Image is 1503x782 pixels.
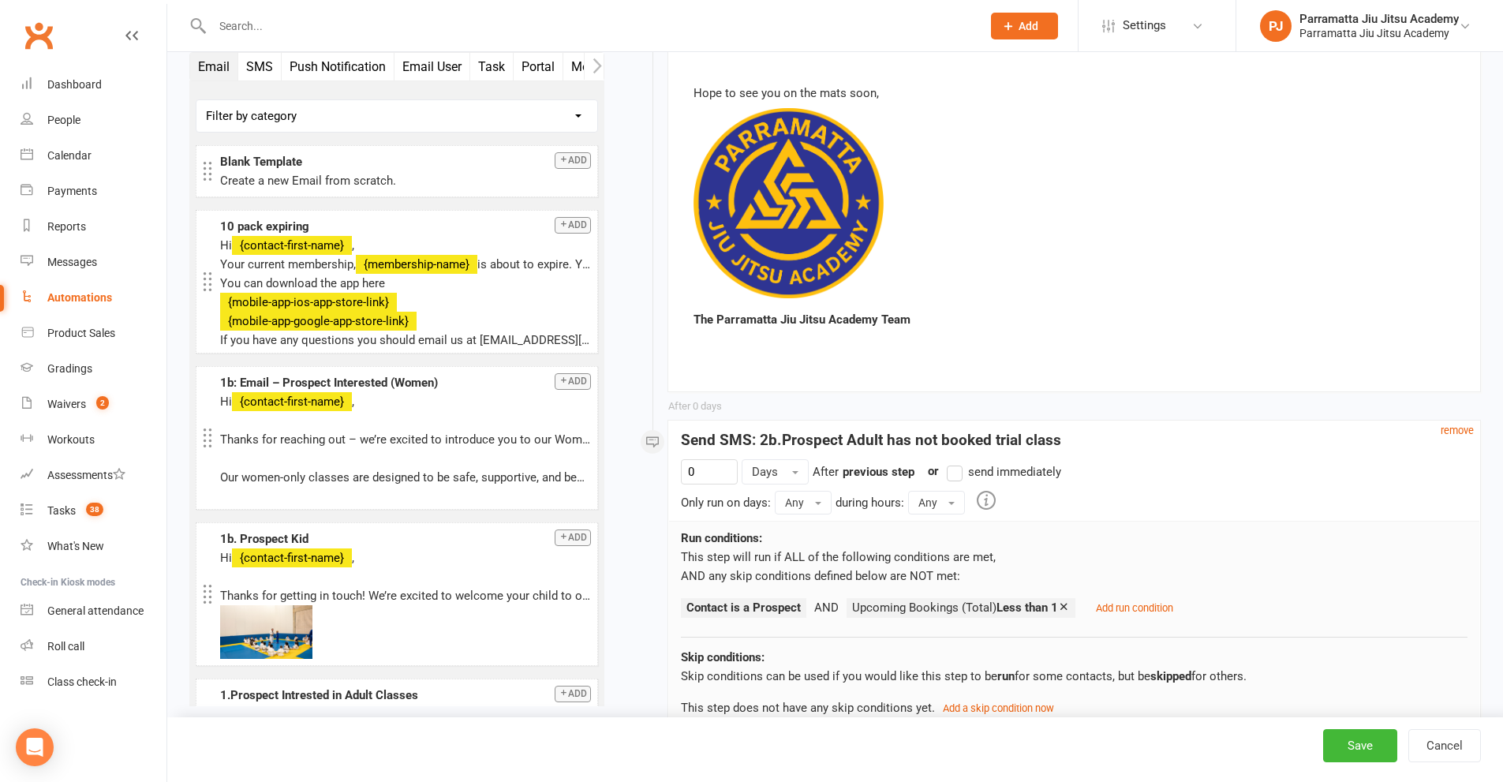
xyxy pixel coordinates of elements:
[47,675,117,688] div: Class check-in
[47,604,144,617] div: General attendance
[686,601,801,615] strong: Contact is a Prospect
[1299,12,1459,26] div: Parramatta Jiu Jitsu Academy
[96,396,109,410] span: 2
[220,586,591,605] p: Thanks for getting in touch! We’re excited to welcome your child to our Kids [PERSON_NAME] progra...
[282,53,394,80] button: Push Notification
[775,491,832,514] button: Any
[555,686,591,702] button: Add
[843,465,914,479] strong: previous step
[16,728,54,766] div: Open Intercom Messenger
[47,640,84,653] div: Roll call
[220,255,591,274] p: Your current membership, is about to expire. You can purchase another one in the Members App or i...
[190,53,238,80] button: Email
[918,462,1061,481] div: or
[681,431,1061,449] strong: Send SMS: 2b.Prospect Adult has not booked trial class
[220,468,591,487] p: Our women-only classes are designed to be safe, supportive, and beginner-friendly. Whether you’re...
[555,373,591,390] button: Add
[1441,425,1474,436] small: remove
[21,245,166,280] a: Messages
[21,174,166,209] a: Payments
[47,256,97,268] div: Messages
[681,493,771,512] div: Only run on days:
[968,462,1061,479] span: send immediately
[21,387,166,422] a: Waivers 2
[220,392,591,411] p: Hi ,
[681,701,935,715] span: This step does not have any skip conditions yet.
[220,274,591,293] p: You can download the app here
[47,398,86,410] div: Waivers
[86,503,103,516] span: 38
[1019,20,1038,32] span: Add
[47,220,86,233] div: Reports
[996,601,1058,615] strong: Less than 1
[21,103,166,138] a: People
[813,465,839,479] span: After
[47,327,115,339] div: Product Sales
[470,53,514,80] button: Task
[742,459,809,485] button: Days
[694,84,1455,103] p: Hope to see you on the mats soon,
[220,171,591,190] div: Create a new Email from scratch.
[21,493,166,529] a: Tasks 38
[555,152,591,169] button: Add
[668,398,722,415] div: After 0 days
[681,567,1467,586] div: AND any skip conditions defined below are NOT met:
[21,351,166,387] a: Gradings
[836,493,904,512] div: during hours:
[555,529,591,546] button: Add
[21,422,166,458] a: Workouts
[47,291,112,304] div: Automations
[681,667,1467,686] p: Skip conditions can be used if you would like this step to be for some contacts, but be for others.
[1299,26,1459,40] div: Parramatta Jiu Jitsu Academy
[47,362,92,375] div: Gradings
[220,152,591,171] div: Blank Template
[21,664,166,700] a: Class kiosk mode
[1408,729,1481,762] button: Cancel
[1323,729,1397,762] button: Save
[21,138,166,174] a: Calendar
[1123,8,1166,43] span: Settings
[220,686,591,705] div: 1.Prospect Intrested in Adult Classes
[394,53,470,80] button: Email User
[908,491,965,514] button: Any
[847,598,1075,618] li: Upcoming Bookings (Total)
[220,373,591,392] div: 1b: Email – Prospect Interested (Women)
[21,280,166,316] a: Automations
[1096,602,1173,614] small: Add run condition
[681,548,1467,567] p: This step will run if ALL of the following conditions are met,
[555,217,591,234] button: Add
[238,53,282,80] button: SMS
[997,669,1015,683] strong: run
[21,67,166,103] a: Dashboard
[1260,10,1292,42] div: PJ
[681,650,765,664] strong: Skip conditions:
[21,629,166,664] a: Roll call
[47,469,125,481] div: Assessments
[563,53,649,80] button: Membership
[991,13,1058,39] button: Add
[21,593,166,629] a: General attendance kiosk mode
[21,209,166,245] a: Reports
[47,504,76,517] div: Tasks
[220,430,591,449] p: Thanks for reaching out – we’re excited to introduce you to our Women’s Jiu Jitsu program at Parr...
[47,78,102,91] div: Dashboard
[21,316,166,351] a: Product Sales
[47,149,92,162] div: Calendar
[208,15,970,37] input: Search...
[681,531,762,545] strong: Run conditions:
[47,433,95,446] div: Workouts
[21,529,166,564] a: What's New
[220,217,591,236] div: 10 pack expiring
[220,236,591,255] p: Hi ,
[220,331,591,350] p: If you have any questions you should email us at [EMAIL_ADDRESS][DOMAIN_NAME]
[694,312,910,327] span: The Parramatta Jiu Jitsu Academy Team
[47,185,97,197] div: Payments
[514,53,563,80] button: Portal
[1150,669,1191,683] strong: skipped
[21,458,166,493] a: Assessments
[752,465,778,479] span: Days
[47,540,104,552] div: What's New
[943,702,1054,714] small: Add a skip condition now
[220,548,591,567] p: Hi ,
[47,114,80,126] div: People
